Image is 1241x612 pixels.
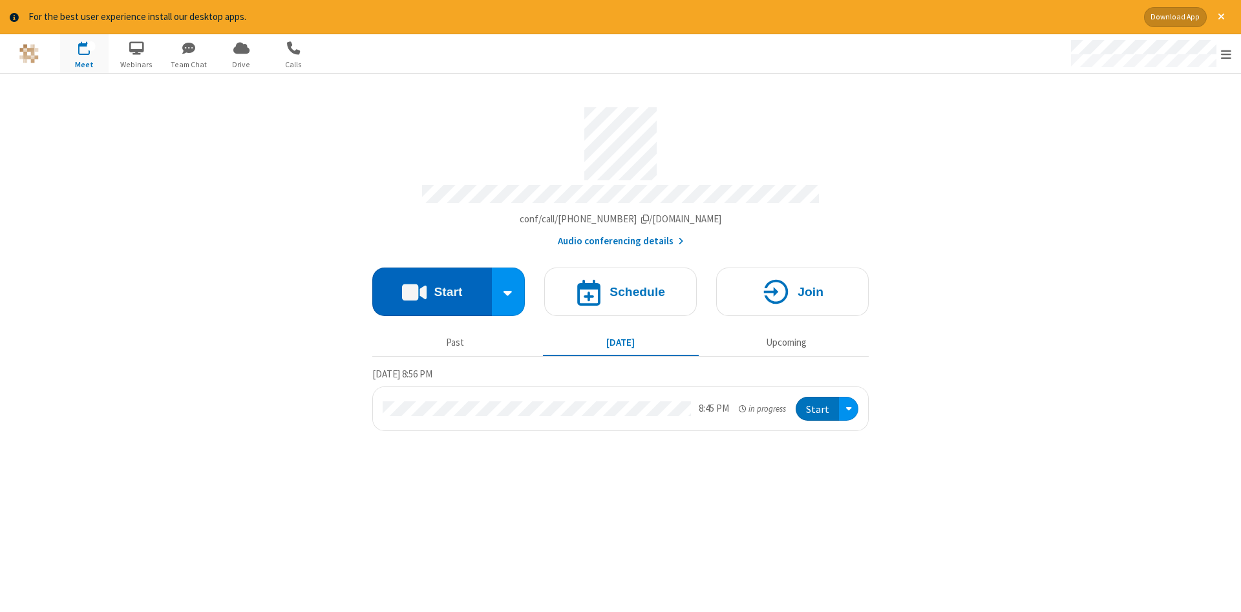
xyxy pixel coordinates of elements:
[796,397,839,421] button: Start
[87,41,96,51] div: 1
[716,268,869,316] button: Join
[708,331,864,355] button: Upcoming
[434,286,462,298] h4: Start
[5,34,53,73] button: Logo
[520,212,722,227] button: Copy my meeting room linkCopy my meeting room link
[739,403,786,415] em: in progress
[1211,7,1231,27] button: Close alert
[28,10,1134,25] div: For the best user experience install our desktop apps.
[372,366,869,431] section: Today's Meetings
[1144,7,1207,27] button: Download App
[543,331,699,355] button: [DATE]
[798,286,823,298] h4: Join
[699,401,729,416] div: 8:45 PM
[112,59,161,70] span: Webinars
[520,213,722,225] span: Copy my meeting room link
[610,286,665,298] h4: Schedule
[372,98,869,248] section: Account details
[377,331,533,355] button: Past
[1059,34,1241,73] div: Open menu
[19,44,39,63] img: QA Selenium DO NOT DELETE OR CHANGE
[165,59,213,70] span: Team Chat
[544,268,697,316] button: Schedule
[839,397,858,421] div: Open menu
[372,268,492,316] button: Start
[60,59,109,70] span: Meet
[558,234,684,249] button: Audio conferencing details
[270,59,318,70] span: Calls
[217,59,266,70] span: Drive
[372,368,432,380] span: [DATE] 8:56 PM
[492,268,525,316] div: Start conference options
